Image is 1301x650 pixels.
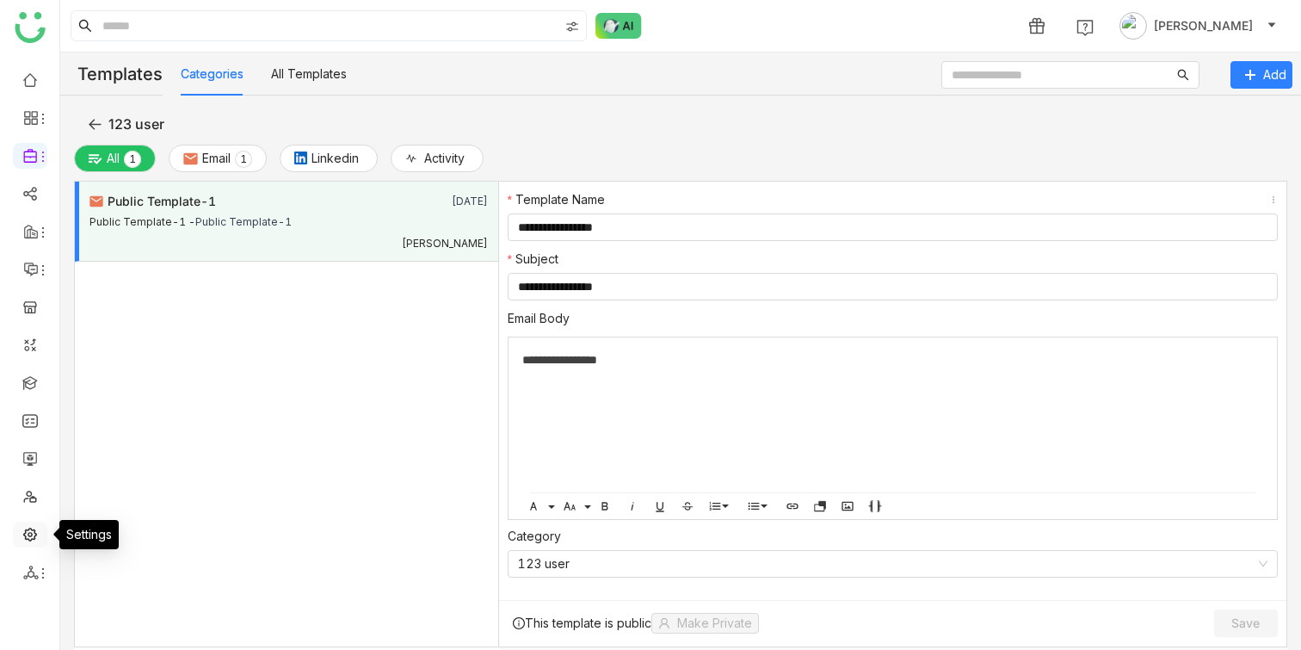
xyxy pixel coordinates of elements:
div: Public Template-1 - [89,211,195,229]
div: Templates [60,53,163,96]
div: [DATE] [408,192,488,211]
div: [PERSON_NAME] [402,237,488,251]
img: linkedin.svg [294,152,307,164]
button: Ordered List [721,497,735,516]
nz-badge-sup: 1 [235,151,252,168]
button: Unordered List [760,497,774,516]
button: Font Size [560,497,586,516]
button: Save [1214,610,1278,637]
span: 123 user [108,114,164,134]
button: Linkedin [280,145,378,172]
div: Settings [59,520,119,549]
span: Activity [424,149,465,168]
button: All [74,145,156,172]
button: [PERSON_NAME] [1116,12,1280,40]
button: Bold (⌘B) [596,497,614,516]
nz-select-item: 123 user [518,551,1268,577]
nz-badge-sup: 1 [124,151,141,168]
img: plainalloptions.svg [89,152,102,166]
button: Email [169,145,267,172]
label: Template Name [508,190,605,209]
p: 1 [129,151,136,168]
img: logo [15,12,46,43]
label: Email Body [508,309,570,328]
button: Activity [391,145,484,172]
div: Public Template-1 [195,211,292,229]
span: All [107,149,120,168]
button: Make Private [651,613,759,634]
img: email.svg [89,195,103,208]
div: This template is public [513,613,759,634]
button: Add [1230,61,1292,89]
p: 1 [240,151,247,168]
label: Subject [508,250,558,269]
span: Email [202,149,231,168]
button: Categories [181,65,244,84]
button: Underline (⌘U) [651,497,669,516]
button: Insert Link (⌘K) [784,497,801,516]
button: All Templates [271,65,347,84]
button: Ordered List [706,497,724,516]
button: Strikethrough (⌘S) [679,497,696,516]
button: 123 user [74,109,178,137]
button: Font Family [524,497,550,516]
span: Add [1263,65,1286,84]
label: Category [508,527,561,546]
img: avatar [1119,12,1147,40]
img: help.svg [1076,19,1094,36]
img: search-type.svg [565,20,579,34]
span: [PERSON_NAME] [1154,16,1253,35]
span: Linkedin [311,149,359,168]
span: Public Template-1 [108,194,216,208]
img: email.svg [183,152,198,166]
img: ask-buddy-normal.svg [595,13,642,39]
button: Unordered List [745,497,762,516]
button: Italic (⌘I) [624,497,641,516]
